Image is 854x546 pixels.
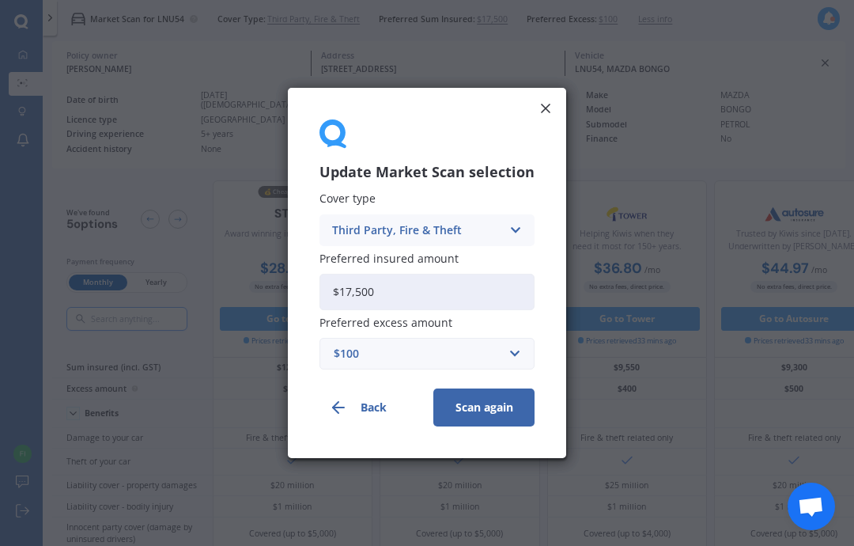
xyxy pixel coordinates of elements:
[332,222,501,239] div: Third Party, Fire & Theft
[319,274,535,310] input: Enter amount
[319,389,421,427] button: Back
[433,389,535,427] button: Scan again
[319,315,452,330] span: Preferred excess amount
[319,191,376,207] span: Cover type
[788,483,835,530] div: Open chat
[319,163,535,181] h3: Update Market Scan selection
[334,345,501,362] div: $100
[319,251,459,266] span: Preferred insured amount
